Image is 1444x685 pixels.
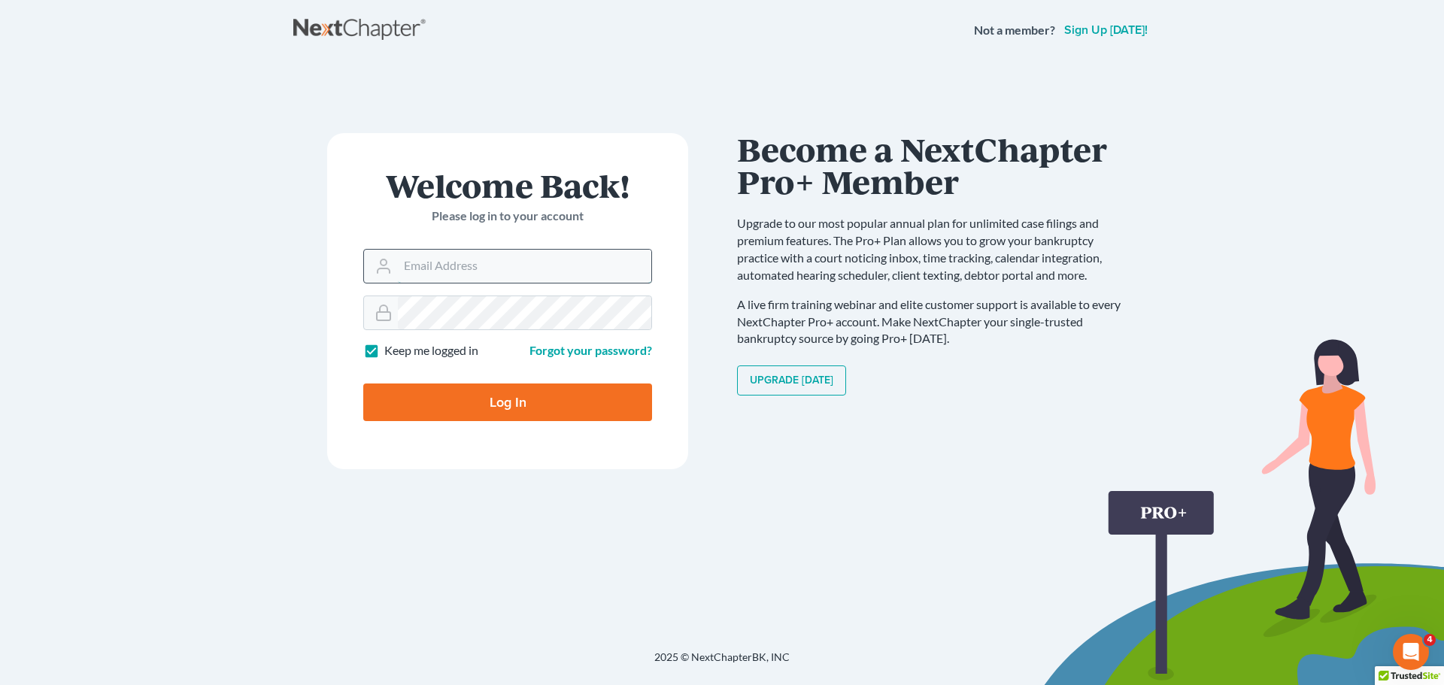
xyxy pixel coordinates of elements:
[529,343,652,357] a: Forgot your password?
[363,383,652,421] input: Log In
[737,215,1136,283] p: Upgrade to our most popular annual plan for unlimited case filings and premium features. The Pro+...
[293,650,1151,677] div: 2025 © NextChapterBK, INC
[974,22,1055,39] strong: Not a member?
[1424,634,1436,646] span: 4
[737,133,1136,197] h1: Become a NextChapter Pro+ Member
[398,250,651,283] input: Email Address
[363,208,652,225] p: Please log in to your account
[1061,24,1151,36] a: Sign up [DATE]!
[737,296,1136,348] p: A live firm training webinar and elite customer support is available to every NextChapter Pro+ ac...
[363,169,652,202] h1: Welcome Back!
[1393,634,1429,670] iframe: Intercom live chat
[737,365,846,396] a: Upgrade [DATE]
[384,342,478,359] label: Keep me logged in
